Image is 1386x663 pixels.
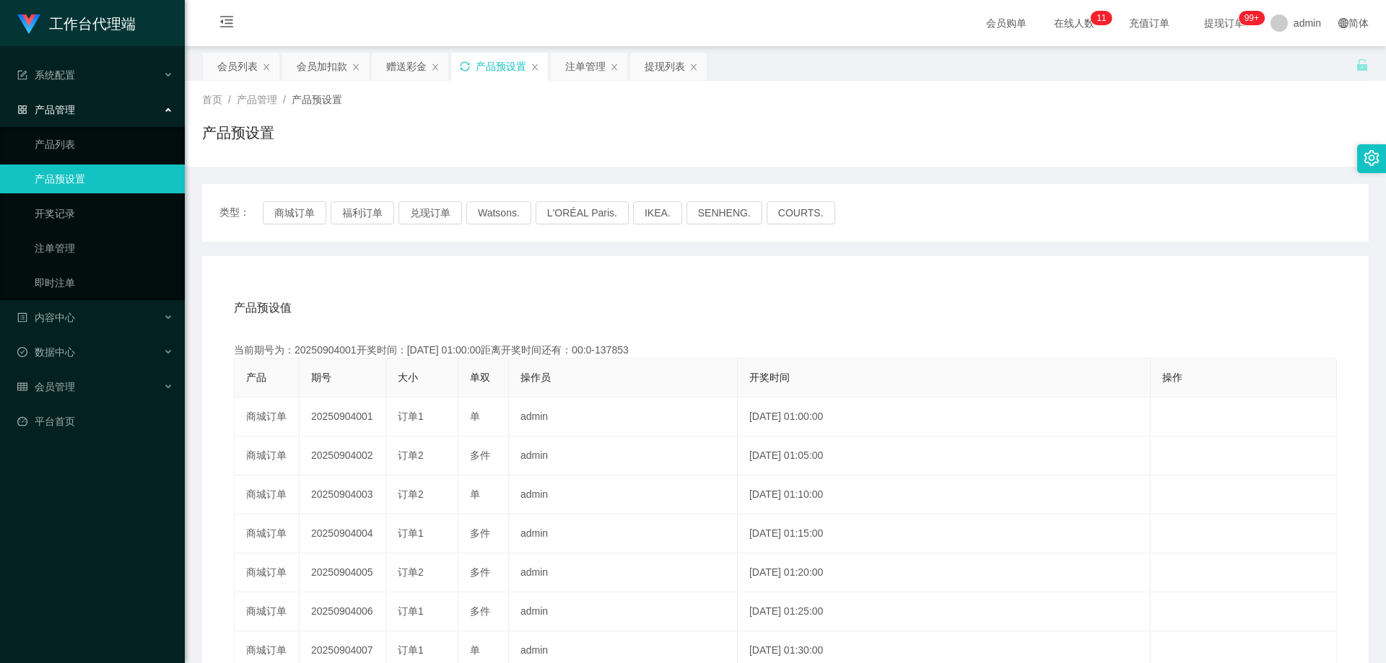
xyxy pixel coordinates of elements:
button: Watsons. [466,201,531,224]
span: 单 [470,488,480,500]
span: / [283,94,286,105]
span: 提现订单 [1197,18,1252,28]
i: 图标: appstore-o [17,105,27,115]
span: 内容中心 [17,312,75,323]
td: admin [509,436,738,475]
i: 图标: global [1338,18,1348,28]
span: 订单2 [398,488,424,500]
span: 订单1 [398,410,424,422]
td: admin [509,475,738,514]
div: 当前期号为：20250904001开奖时间：[DATE] 01:00:00距离开奖时间还有：00:0-137853 [234,343,1337,358]
td: admin [509,592,738,631]
h1: 产品预设置 [202,122,274,144]
i: 图标: close [262,63,271,71]
button: 商城订单 [263,201,326,224]
span: 多件 [470,566,490,578]
td: [DATE] 01:15:00 [738,514,1151,553]
i: 图标: close [689,63,698,71]
i: 图标: close [531,63,539,71]
td: 20250904003 [300,475,386,514]
a: 开奖记录 [35,199,173,228]
span: 数据中心 [17,346,75,358]
span: 充值订单 [1122,18,1177,28]
td: admin [509,398,738,436]
i: 图标: close [352,63,360,71]
span: 系统配置 [17,69,75,81]
i: 图标: close [431,63,440,71]
i: 图标: menu-fold [202,1,251,47]
span: 产品预设置 [292,94,342,105]
a: 工作台代理端 [17,17,136,29]
span: / [228,94,231,105]
span: 操作 [1162,372,1182,383]
td: 商城订单 [235,514,300,553]
a: 图标: dashboard平台首页 [17,407,173,436]
button: SENHENG. [687,201,762,224]
div: 赠送彩金 [386,53,427,80]
i: 图标: setting [1364,150,1380,166]
td: [DATE] 01:20:00 [738,553,1151,592]
sup: 1075 [1239,11,1265,25]
i: 图标: form [17,70,27,80]
td: 商城订单 [235,436,300,475]
p: 1 [1097,11,1102,25]
div: 提现列表 [645,53,685,80]
td: [DATE] 01:10:00 [738,475,1151,514]
button: 福利订单 [331,201,394,224]
span: 单 [470,644,480,656]
i: 图标: unlock [1356,58,1369,71]
i: 图标: table [17,382,27,392]
span: 订单2 [398,566,424,578]
span: 订单1 [398,527,424,539]
td: admin [509,553,738,592]
td: 20250904002 [300,436,386,475]
span: 产品 [246,372,266,383]
td: 商城订单 [235,592,300,631]
span: 在线人数 [1047,18,1102,28]
span: 会员管理 [17,381,75,392]
span: 订单1 [398,605,424,617]
span: 首页 [202,94,222,105]
span: 单 [470,410,480,422]
span: 订单2 [398,449,424,461]
td: 20250904005 [300,553,386,592]
button: COURTS. [767,201,835,224]
button: 兑现订单 [398,201,462,224]
a: 产品预设置 [35,164,173,193]
td: [DATE] 01:25:00 [738,592,1151,631]
td: 商城订单 [235,475,300,514]
div: 产品预设置 [476,53,526,80]
span: 产品管理 [17,104,75,115]
span: 期号 [311,372,331,383]
button: L'ORÉAL Paris. [536,201,629,224]
td: 20250904006 [300,592,386,631]
span: 大小 [398,372,418,383]
td: admin [509,514,738,553]
td: 商城订单 [235,553,300,592]
span: 多件 [470,605,490,617]
div: 注单管理 [565,53,606,80]
td: 20250904004 [300,514,386,553]
sup: 11 [1091,11,1112,25]
td: 20250904001 [300,398,386,436]
td: [DATE] 01:00:00 [738,398,1151,436]
div: 会员加扣款 [297,53,347,80]
span: 开奖时间 [749,372,790,383]
span: 单双 [470,372,490,383]
a: 即时注单 [35,268,173,297]
span: 产品预设值 [234,299,292,317]
span: 类型： [219,201,263,224]
span: 产品管理 [237,94,277,105]
span: 操作员 [520,372,551,383]
i: 图标: close [610,63,619,71]
i: 图标: sync [460,61,470,71]
img: logo.9652507e.png [17,14,40,35]
h1: 工作台代理端 [49,1,136,47]
p: 1 [1102,11,1107,25]
a: 注单管理 [35,234,173,263]
button: IKEA. [633,201,682,224]
td: 商城订单 [235,398,300,436]
div: 会员列表 [217,53,258,80]
i: 图标: profile [17,312,27,322]
span: 多件 [470,527,490,539]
